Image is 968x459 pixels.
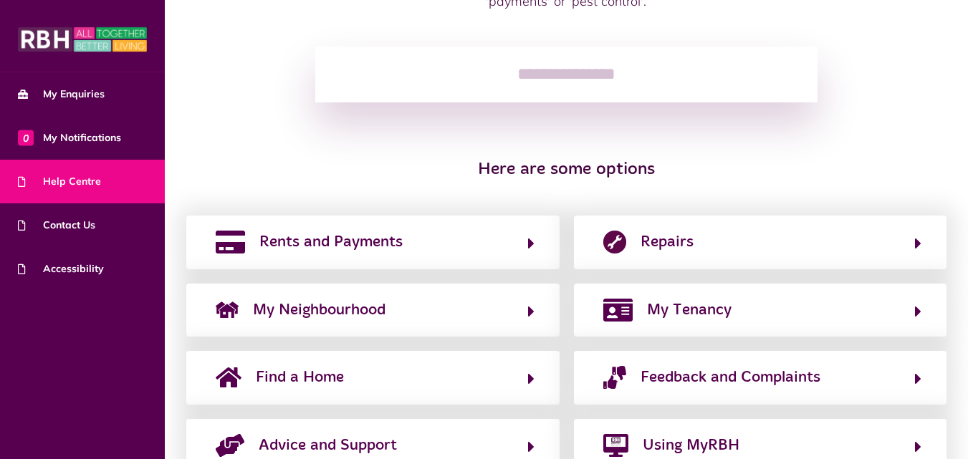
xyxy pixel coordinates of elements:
h3: Here are some options [251,160,882,180]
span: My Tenancy [647,299,732,322]
button: Rents and Payments [211,230,535,254]
span: My Notifications [18,130,121,145]
span: Repairs [641,231,694,253]
span: Using MyRBH [643,434,739,457]
span: Advice and Support [259,434,397,457]
img: desktop-solid.png [603,434,629,457]
img: advice-support-1.png [216,434,244,457]
img: rents-payments.png [216,231,245,253]
button: Feedback and Complaints [599,365,922,390]
span: Find a Home [256,366,344,389]
img: home-solid.svg [216,366,241,389]
img: MyRBH [18,25,147,54]
span: 0 [18,130,34,145]
span: Contact Us [18,218,95,233]
span: Help Centre [18,174,101,189]
span: Accessibility [18,261,104,276]
button: My Neighbourhood [211,298,535,322]
button: Find a Home [211,365,535,390]
img: neighborhood.png [216,299,239,322]
button: Advice and Support [211,433,535,458]
button: My Tenancy [599,298,922,322]
span: Feedback and Complaints [641,366,820,389]
img: my-tenancy.png [603,299,633,322]
img: report-repair.png [603,231,626,253]
span: Rents and Payments [259,231,403,253]
span: My Enquiries [18,87,105,102]
span: My Neighbourhood [253,299,385,322]
button: Repairs [599,230,922,254]
img: complaints.png [603,366,626,389]
button: Using MyRBH [599,433,922,458]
